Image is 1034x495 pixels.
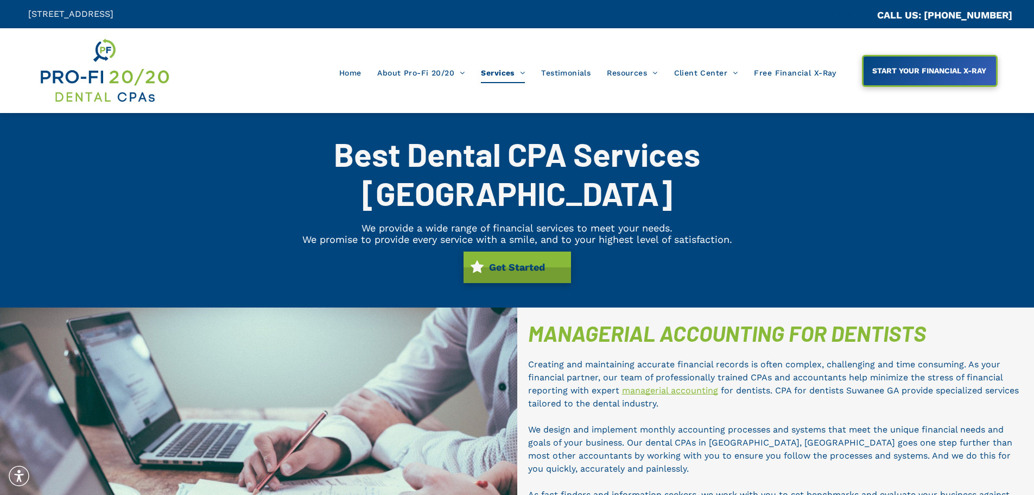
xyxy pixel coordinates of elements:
a: Client Center [666,62,746,83]
a: Services [473,62,533,83]
span: MANAGERIAL ACCOUNTING FOR DENTISTS [528,320,926,346]
a: Resources [599,62,665,83]
span: Get Started [485,256,549,278]
a: managerial accounting [622,385,718,396]
a: Testimonials [533,62,599,83]
a: START YOUR FINANCIAL X-RAY [862,55,998,87]
a: Free Financial X-Ray [746,62,844,83]
span: We promise to provide every service with a smile, and to your highest level of satisfaction. [302,234,732,245]
img: Get Dental CPA Consulting, Bookkeeping, & Bank Loans [39,36,170,105]
a: Home [331,62,370,83]
span: CA::CALLC [831,10,877,21]
a: Get Started [464,252,571,283]
span: Creating and maintaining accurate financial records is often complex, challenging and time consum... [528,359,1003,396]
span: for dentists. CPA for dentists Suwanee GA provide specialized services tailored to the dental ind... [528,385,1019,409]
a: CALL US: [PHONE_NUMBER] [877,9,1012,21]
span: Best Dental CPA Services [GEOGRAPHIC_DATA] [334,134,700,212]
span: [STREET_ADDRESS] [28,9,113,19]
span: START YOUR FINANCIAL X-RAY [868,61,990,80]
span: We design and implement monthly accounting processes and systems that meet the unique financial n... [528,424,1012,474]
span: We provide a wide range of financial services to meet your needs. [361,222,673,234]
a: About Pro-Fi 20/20 [369,62,473,83]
